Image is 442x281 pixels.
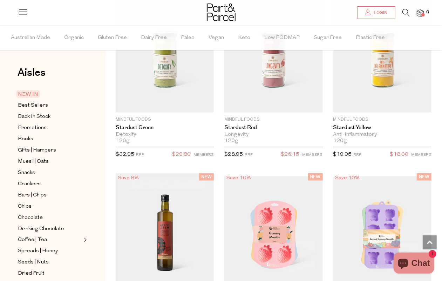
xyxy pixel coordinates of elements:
[302,153,323,157] small: MEMBERS
[193,153,214,157] small: MEMBERS
[245,153,253,157] small: RRP
[18,247,58,256] span: Spreads | Honey
[18,124,47,132] span: Promotions
[18,157,82,166] a: Muesli | Oats
[238,26,250,50] span: Keto
[116,125,214,131] a: Stardust Green
[181,26,195,50] span: Paleo
[392,253,436,275] inbox-online-store-chat: Shopify online store chat
[98,26,127,50] span: Gluten Free
[357,6,395,19] a: Login
[18,135,33,143] span: Books
[281,150,300,159] span: $26.15
[18,191,47,200] span: Bars | Chips
[224,152,243,157] span: $28.95
[18,202,32,211] span: Chips
[141,26,167,50] span: Dairy Free
[224,132,322,138] div: Longevity
[333,173,362,183] div: Save 10%
[116,138,130,144] span: 120g
[18,168,82,177] a: Snacks
[18,225,82,233] a: Drinking Chocolate
[18,180,82,188] a: Crackers
[18,180,41,188] span: Crackers
[18,123,82,132] a: Promotions
[390,150,408,159] span: $18.00
[18,101,48,110] span: Best Sellers
[18,169,35,177] span: Snacks
[224,116,322,123] p: Mindful Foods
[18,158,49,166] span: Muesli | Oats
[18,67,46,85] a: Aisles
[411,153,431,157] small: MEMBERS
[18,135,82,143] a: Books
[356,26,385,50] span: Plastic Free
[417,173,431,181] span: NEW
[417,9,424,17] a: 0
[18,146,56,155] span: Gifts | Hampers
[207,4,236,21] img: Part&Parcel
[116,132,214,138] div: Detoxify
[224,138,238,144] span: 120g
[18,259,49,267] span: Seeds | Nuts
[224,125,322,131] a: Stardust Red
[333,132,431,138] div: Anti-Inflammatory
[18,236,47,245] span: Coffee | Tea
[116,173,141,183] div: Save 8%
[18,247,82,256] a: Spreads | Honey
[18,225,64,233] span: Drinking Chocolate
[372,10,387,16] span: Login
[333,138,347,144] span: 120g
[172,150,191,159] span: $29.80
[18,191,82,200] a: Bars | Chips
[16,91,40,98] span: NEW IN
[18,269,82,278] a: Dried Fruit
[64,26,84,50] span: Organic
[354,153,362,157] small: RRP
[18,146,82,155] a: Gifts | Hampers
[116,152,134,157] span: $32.95
[209,26,224,50] span: Vegan
[18,236,82,245] a: Coffee | Tea
[18,258,82,267] a: Seeds | Nuts
[18,112,82,121] a: Back In Stock
[136,153,144,157] small: RRP
[224,173,253,183] div: Save 10%
[18,113,50,121] span: Back In Stock
[333,125,431,131] a: Stardust Yellow
[264,26,300,50] span: Low FODMAP
[18,90,82,99] a: NEW IN
[18,213,82,222] a: Chocolate
[199,173,214,181] span: NEW
[424,9,431,15] span: 0
[11,26,50,50] span: Australian Made
[333,116,431,123] p: Mindful Foods
[18,214,43,222] span: Chocolate
[116,116,214,123] p: Mindful Foods
[82,236,87,244] button: Expand/Collapse Coffee | Tea
[333,152,352,157] span: $19.95
[18,270,45,278] span: Dried Fruit
[18,202,82,211] a: Chips
[18,65,46,80] span: Aisles
[18,101,82,110] a: Best Sellers
[314,26,342,50] span: Sugar Free
[308,173,323,181] span: NEW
